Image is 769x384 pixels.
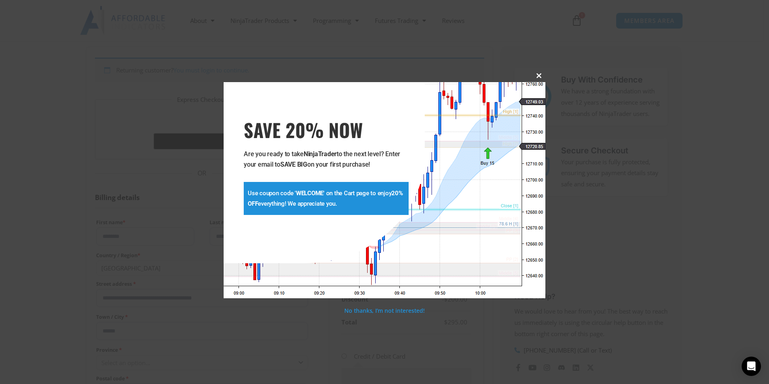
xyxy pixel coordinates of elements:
p: Are you ready to take to the next level? Enter your email to on your first purchase! [244,149,409,170]
strong: 20% OFF [248,190,403,207]
h3: SAVE 20% NOW [244,118,409,141]
strong: WELCOME [296,190,323,197]
p: Use coupon code ' ' on the Cart page to enjoy everything! We appreciate you. [248,188,405,209]
strong: SAVE BIG [280,161,307,168]
a: No thanks, I’m not interested! [344,307,424,314]
div: Open Intercom Messenger [742,357,761,376]
strong: NinjaTrader [304,150,337,158]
